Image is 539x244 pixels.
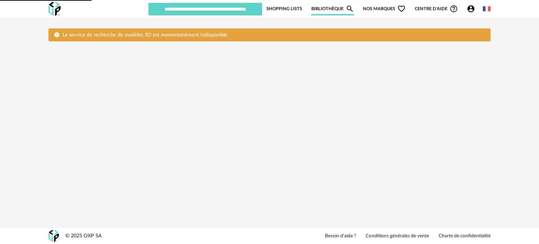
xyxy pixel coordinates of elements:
span: Magnify icon [346,5,354,13]
a: Conditions générales de vente [366,233,429,239]
img: OXP [48,2,61,16]
span: Centre d'aideHelp Circle Outline icon [415,5,458,13]
a: Besoin d'aide ? [325,233,356,239]
span: Heart Outline icon [397,5,406,13]
span: Nos marques [363,2,406,15]
span: Help Circle Outline icon [450,5,458,13]
span: Account Circle icon [467,5,478,13]
img: fr [483,5,491,13]
div: © 2025 OXP SA [65,233,102,239]
a: Shopping Lists [266,2,302,15]
span: Le service de recherche de modèles 3D est momentanément indisponible [62,32,227,38]
img: OXP [48,230,59,242]
span: Account Circle icon [467,5,475,13]
a: BibliothèqueMagnify icon [311,2,354,15]
a: Charte de confidentialité [439,233,491,239]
